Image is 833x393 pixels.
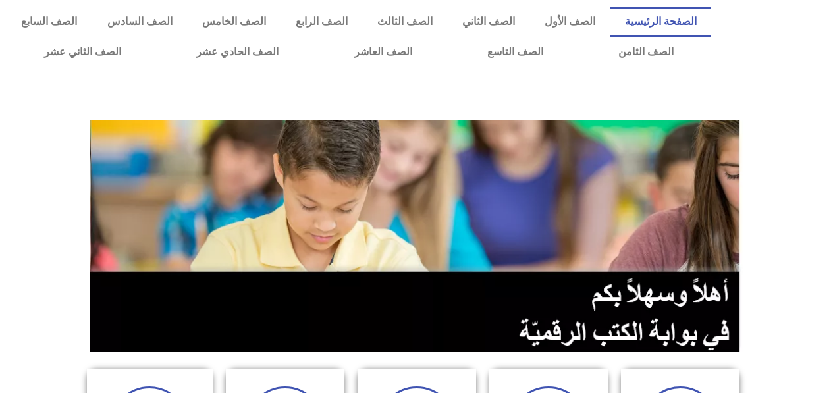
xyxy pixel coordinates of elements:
[281,7,362,37] a: الصف الرابع
[362,7,447,37] a: الصف الثالث
[159,37,316,67] a: الصف الحادي عشر
[7,7,92,37] a: الصف السابع
[92,7,187,37] a: الصف السادس
[317,37,450,67] a: الصف العاشر
[447,7,529,37] a: الصف الثاني
[581,37,711,67] a: الصف الثامن
[187,7,281,37] a: الصف الخامس
[529,7,610,37] a: الصف الأول
[7,37,159,67] a: الصف الثاني عشر
[610,7,711,37] a: الصفحة الرئيسية
[450,37,581,67] a: الصف التاسع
